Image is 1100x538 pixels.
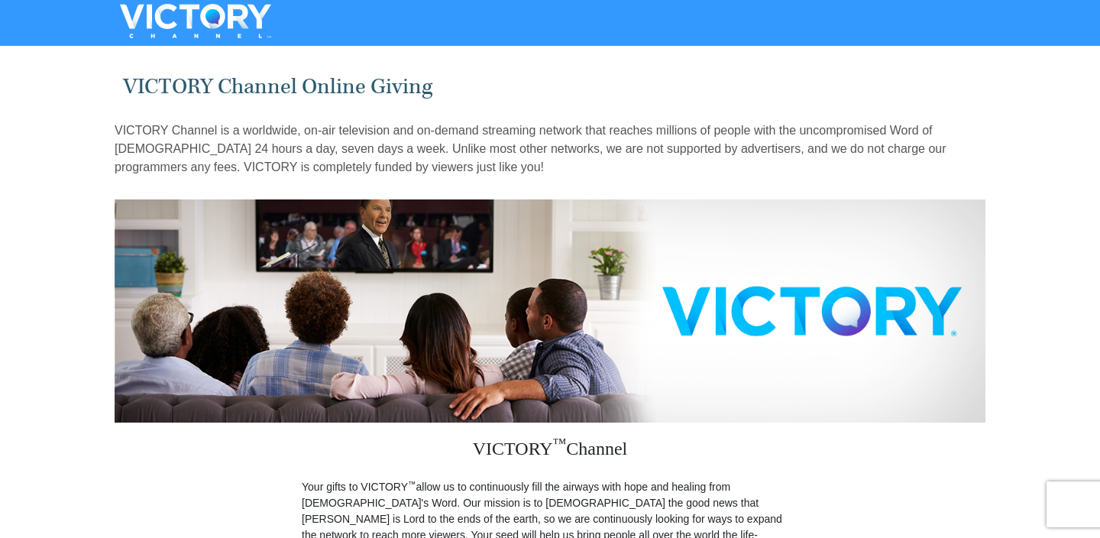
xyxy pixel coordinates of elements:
sup: ™ [553,436,567,451]
h3: VICTORY Channel [302,423,798,479]
img: VICTORYTHON - VICTORY Channel [100,4,291,38]
h1: VICTORY Channel Online Giving [123,74,978,99]
p: VICTORY Channel is a worldwide, on-air television and on-demand streaming network that reaches mi... [115,122,985,177]
sup: ™ [408,479,416,488]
